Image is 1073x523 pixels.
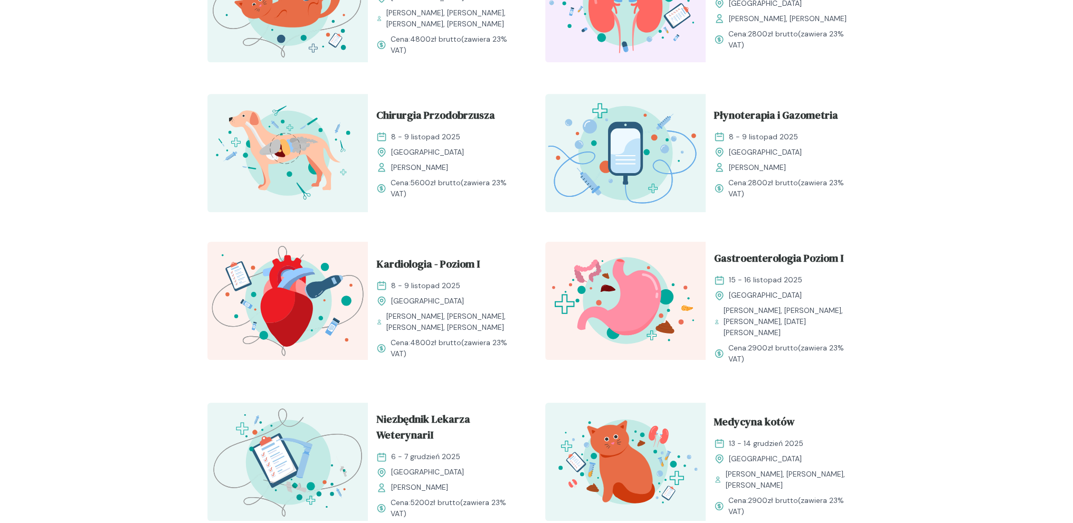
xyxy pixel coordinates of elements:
[729,147,802,158] span: [GEOGRAPHIC_DATA]
[545,94,706,212] img: Zpay8B5LeNNTxNg0_P%C5%82ynoterapia_T.svg
[207,94,368,212] img: ZpbG-B5LeNNTxNnI_ChiruJB_T.svg
[207,242,368,360] img: ZpbGfh5LeNNTxNm4_KardioI_T.svg
[391,296,464,307] span: [GEOGRAPHIC_DATA]
[410,338,461,347] span: 4800 zł brutto
[391,497,520,519] span: Cena: (zawiera 23% VAT)
[545,403,706,521] img: aHfQZEMqNJQqH-e8_MedKot_T.svg
[376,107,495,127] span: Chirurgia Przodobrzusza
[391,280,460,291] span: 8 - 9 listopad 2025
[391,451,460,462] span: 6 - 7 grudzień 2025
[386,7,520,30] span: [PERSON_NAME], [PERSON_NAME], [PERSON_NAME], [PERSON_NAME]
[391,147,464,158] span: [GEOGRAPHIC_DATA]
[391,131,460,142] span: 8 - 9 listopad 2025
[391,34,520,56] span: Cena: (zawiera 23% VAT)
[748,178,798,187] span: 2800 zł brutto
[714,107,858,127] a: Płynoterapia i Gazometria
[724,305,858,338] span: [PERSON_NAME], [PERSON_NAME], [PERSON_NAME], [DATE][PERSON_NAME]
[726,469,857,491] span: [PERSON_NAME], [PERSON_NAME], [PERSON_NAME]
[748,343,798,353] span: 2900 zł brutto
[714,107,838,127] span: Płynoterapia i Gazometria
[376,256,480,276] span: Kardiologia - Poziom I
[729,13,847,24] span: [PERSON_NAME], [PERSON_NAME]
[386,311,520,333] span: [PERSON_NAME], [PERSON_NAME], [PERSON_NAME], [PERSON_NAME]
[376,411,520,447] a: Niezbędnik Lekarza WeterynariI
[391,162,448,173] span: [PERSON_NAME]
[391,467,464,478] span: [GEOGRAPHIC_DATA]
[714,250,858,270] a: Gastroenterologia Poziom I
[410,498,460,507] span: 5200 zł brutto
[728,177,858,199] span: Cena: (zawiera 23% VAT)
[410,178,461,187] span: 5600 zł brutto
[714,414,795,434] span: Medycyna kotów
[728,28,858,51] span: Cena: (zawiera 23% VAT)
[729,274,802,286] span: 15 - 16 listopad 2025
[729,131,798,142] span: 8 - 9 listopad 2025
[391,482,448,493] span: [PERSON_NAME]
[729,453,802,464] span: [GEOGRAPHIC_DATA]
[728,495,858,517] span: Cena: (zawiera 23% VAT)
[729,438,803,449] span: 13 - 14 grudzień 2025
[729,162,786,173] span: [PERSON_NAME]
[748,496,798,505] span: 2900 zł brutto
[729,290,802,301] span: [GEOGRAPHIC_DATA]
[545,242,706,360] img: Zpbdlx5LeNNTxNvT_GastroI_T.svg
[376,107,520,127] a: Chirurgia Przodobrzusza
[714,414,858,434] a: Medycyna kotów
[376,256,520,276] a: Kardiologia - Poziom I
[391,177,520,199] span: Cena: (zawiera 23% VAT)
[391,337,520,359] span: Cena: (zawiera 23% VAT)
[207,403,368,521] img: aHe4VUMqNJQqH-M0_ProcMH_T.svg
[410,34,461,44] span: 4800 zł brutto
[728,343,858,365] span: Cena: (zawiera 23% VAT)
[714,250,843,270] span: Gastroenterologia Poziom I
[748,29,798,39] span: 2800 zł brutto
